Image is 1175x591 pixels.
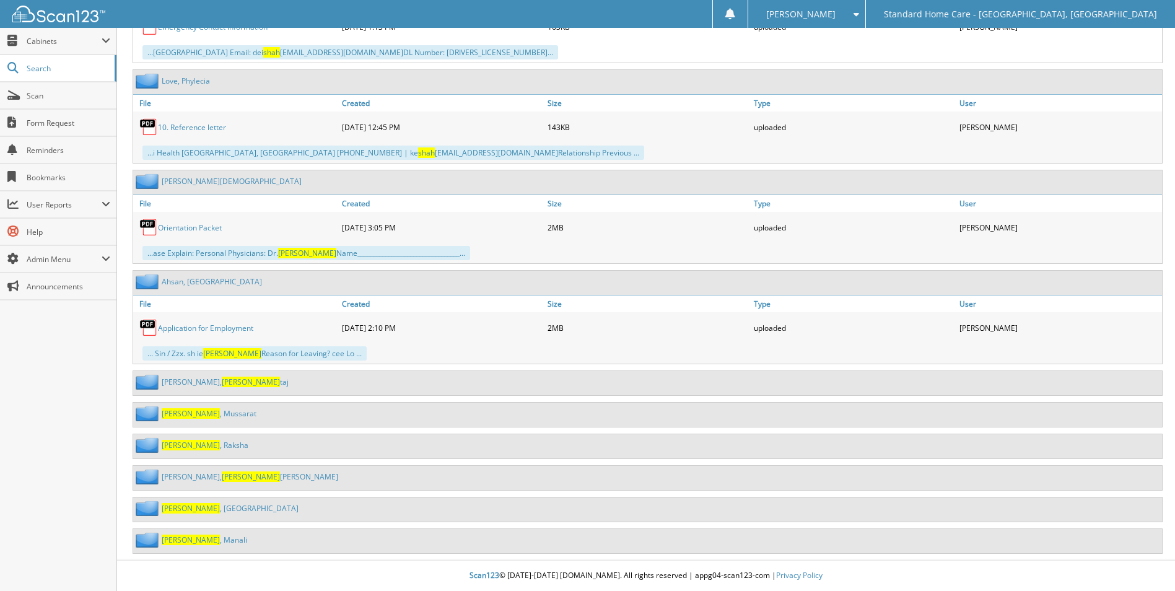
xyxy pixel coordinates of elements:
span: [PERSON_NAME] [766,11,836,18]
span: [PERSON_NAME] [162,408,220,419]
a: Size [544,195,750,212]
a: Ahsan, [GEOGRAPHIC_DATA] [162,276,262,287]
div: ...ase Explain: Personal Physicians: Dr. Name_________________________________... [142,246,470,260]
a: [PERSON_NAME],[PERSON_NAME][PERSON_NAME] [162,471,338,482]
a: Application for Employment [158,323,253,333]
span: Scan [27,90,110,101]
img: scan123-logo-white.svg [12,6,105,22]
a: User [956,195,1162,212]
div: uploaded [751,315,956,340]
span: Scan123 [470,570,499,580]
span: [PERSON_NAME] [278,248,336,258]
span: Form Request [27,118,110,128]
a: Size [544,95,750,112]
span: [PERSON_NAME] [162,440,220,450]
a: Created [339,95,544,112]
img: folder2.png [136,406,162,421]
img: folder2.png [136,532,162,548]
a: [PERSON_NAME],[PERSON_NAME]taj [162,377,289,387]
img: PDF.png [139,318,158,337]
a: Created [339,195,544,212]
span: Cabinets [27,36,102,46]
a: File [133,95,339,112]
div: 2MB [544,315,750,340]
div: [PERSON_NAME] [956,115,1162,139]
a: [PERSON_NAME], Manali [162,535,247,545]
a: [PERSON_NAME], Mussarat [162,408,256,419]
div: 143KB [544,115,750,139]
img: folder2.png [136,469,162,484]
div: [PERSON_NAME] [956,315,1162,340]
a: User [956,295,1162,312]
div: ...[GEOGRAPHIC_DATA] Email: dei [EMAIL_ADDRESS][DOMAIN_NAME] DL Number: [DRIVERS_LICENSE_NUMBER]... [142,45,558,59]
img: PDF.png [139,118,158,136]
span: shah [418,147,435,158]
div: [DATE] 12:45 PM [339,115,544,139]
a: Type [751,295,956,312]
img: folder2.png [136,374,162,390]
span: [PERSON_NAME] [162,535,220,545]
div: ... Sin / Zzx. sh ie Reason for Leaving? cee Lo ... [142,346,367,361]
div: 2MB [544,215,750,240]
span: User Reports [27,199,102,210]
div: [DATE] 2:10 PM [339,315,544,340]
div: uploaded [751,215,956,240]
div: ...i Health [GEOGRAPHIC_DATA], [GEOGRAPHIC_DATA] [PHONE_NUMBER] | ke [EMAIL_ADDRESS][DOMAIN_NAME]... [142,146,644,160]
div: © [DATE]-[DATE] [DOMAIN_NAME]. All rights reserved | appg04-scan123-com | [117,561,1175,591]
a: 10. Reference letter [158,122,226,133]
span: Standard Home Care - [GEOGRAPHIC_DATA], [GEOGRAPHIC_DATA] [884,11,1157,18]
a: Privacy Policy [776,570,823,580]
img: folder2.png [136,73,162,89]
div: [PERSON_NAME] [956,215,1162,240]
span: [PERSON_NAME] [203,348,261,359]
a: File [133,195,339,212]
span: Announcements [27,281,110,292]
span: Help [27,227,110,237]
img: folder2.png [136,437,162,453]
span: Reminders [27,145,110,155]
span: [PERSON_NAME] [222,471,280,482]
a: Love, Phylecia [162,76,210,86]
a: [PERSON_NAME], Raksha [162,440,248,450]
a: Created [339,295,544,312]
a: File [133,295,339,312]
div: uploaded [751,115,956,139]
span: [PERSON_NAME] [162,503,220,514]
a: User [956,95,1162,112]
span: Admin Menu [27,254,102,265]
img: folder2.png [136,274,162,289]
a: Orientation Packet [158,222,222,233]
a: Type [751,95,956,112]
span: [PERSON_NAME] [222,377,280,387]
a: [PERSON_NAME][DEMOGRAPHIC_DATA] [162,176,302,186]
span: Search [27,63,108,74]
img: folder2.png [136,501,162,516]
span: Bookmarks [27,172,110,183]
a: Type [751,195,956,212]
div: [DATE] 3:05 PM [339,215,544,240]
img: PDF.png [139,218,158,237]
a: Size [544,295,750,312]
span: shah [263,47,280,58]
img: folder2.png [136,173,162,189]
a: [PERSON_NAME], [GEOGRAPHIC_DATA] [162,503,299,514]
iframe: Chat Widget [1113,532,1175,591]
